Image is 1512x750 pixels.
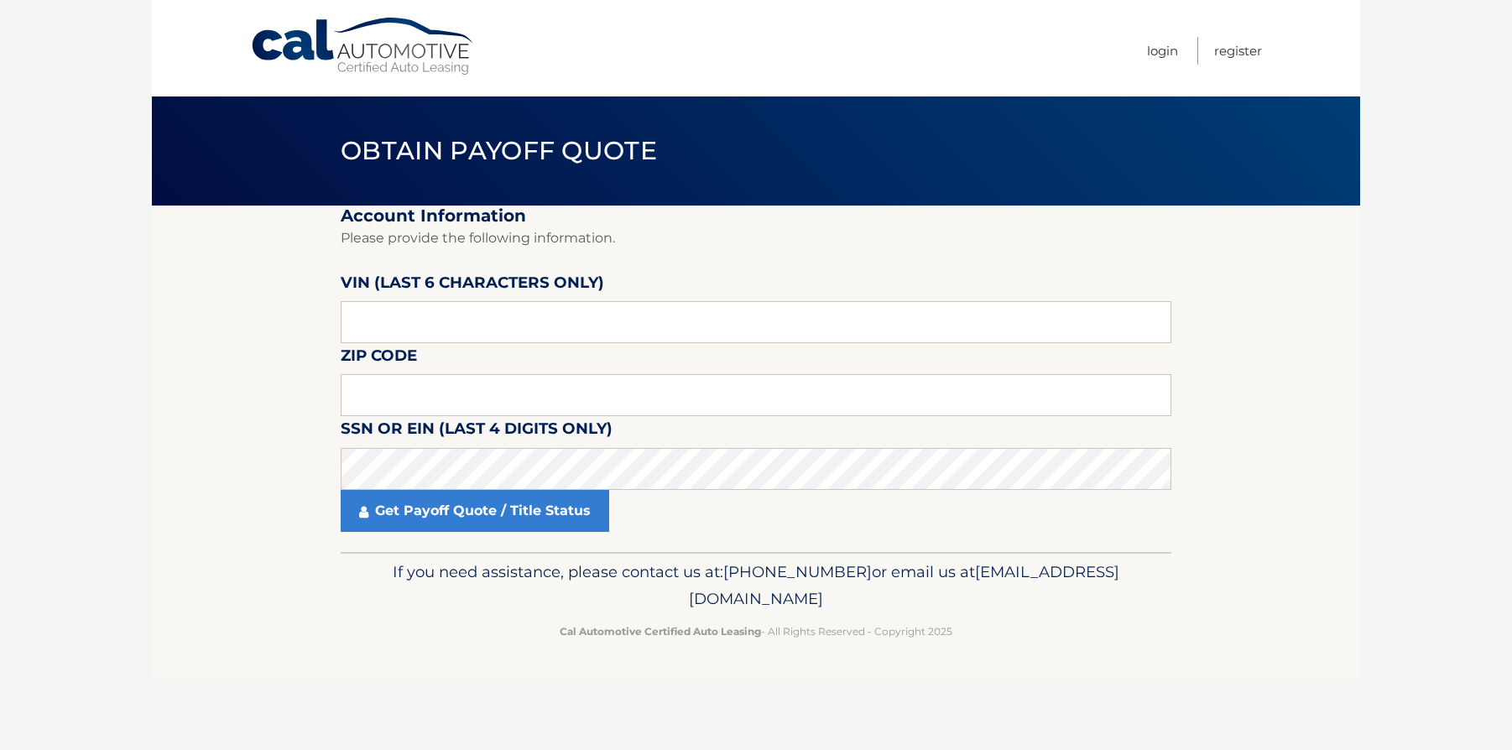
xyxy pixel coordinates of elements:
[250,17,477,76] a: Cal Automotive
[341,343,417,374] label: Zip Code
[1147,37,1178,65] a: Login
[341,135,657,166] span: Obtain Payoff Quote
[352,559,1160,612] p: If you need assistance, please contact us at: or email us at
[341,270,604,301] label: VIN (last 6 characters only)
[341,416,613,447] label: SSN or EIN (last 4 digits only)
[723,562,872,581] span: [PHONE_NUMBER]
[341,206,1171,227] h2: Account Information
[341,227,1171,250] p: Please provide the following information.
[352,622,1160,640] p: - All Rights Reserved - Copyright 2025
[341,490,609,532] a: Get Payoff Quote / Title Status
[560,625,761,638] strong: Cal Automotive Certified Auto Leasing
[1214,37,1262,65] a: Register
